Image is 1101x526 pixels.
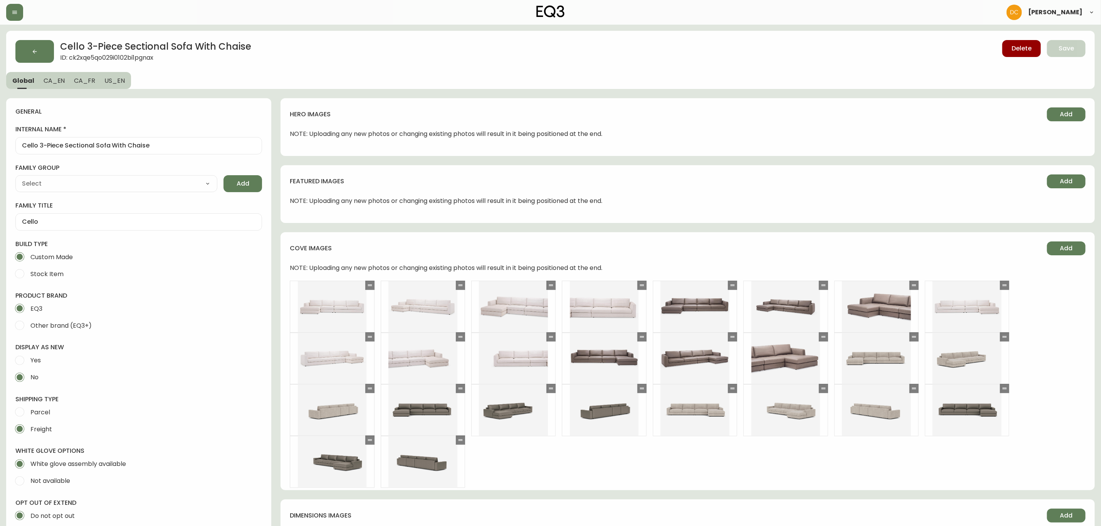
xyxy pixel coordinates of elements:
h4: opt out of extend [15,499,262,507]
button: Add [1047,174,1086,188]
h4: cove images [290,244,1041,253]
span: US_EN [104,77,125,85]
span: Freight [30,425,52,433]
span: Global [12,77,34,85]
button: Add [224,175,262,192]
span: CA_EN [44,77,65,85]
span: [PERSON_NAME] [1028,9,1083,15]
h4: dimensions images [290,511,1041,520]
h4: build type [15,240,262,248]
span: Other brand (EQ3+) [30,322,92,330]
button: Add [1047,107,1086,121]
span: Yes [30,356,41,364]
span: NOTE: Uploading any new photos or changing existing photos will result in it being positioned at ... [290,198,602,204]
button: Add [1047,241,1086,255]
h2: Cello 3-Piece Sectional Sofa With Chaise [60,40,251,54]
button: Add [1047,509,1086,523]
span: Do not opt out [30,512,75,520]
span: No [30,373,39,381]
label: internal name [15,125,262,134]
img: logo [536,5,565,18]
span: Add [1060,177,1073,186]
span: ID: ck2xqe5qo029i0102bi1pgnax [60,54,251,63]
span: Add [237,179,249,188]
span: NOTE: Uploading any new photos or changing existing photos will result in it being positioned at ... [290,265,602,271]
span: NOTE: Uploading any new photos or changing existing photos will result in it being positioned at ... [290,131,602,137]
span: Delete [1012,44,1032,53]
span: Add [1060,511,1073,520]
span: Add [1060,244,1073,253]
img: 7eb451d6983258353faa3212700b340b [1007,5,1022,20]
label: family group [15,164,217,172]
h4: display as new [15,343,262,352]
span: Custom Made [30,253,73,261]
h4: product brand [15,291,262,300]
span: Not available [30,477,70,485]
span: EQ3 [30,305,42,313]
h4: general [15,107,256,116]
button: Delete [1002,40,1041,57]
h4: shipping type [15,395,262,404]
span: Add [1060,110,1073,119]
h4: featured images [290,177,1041,186]
h4: white glove options [15,447,262,455]
span: White glove assembly available [30,460,126,468]
h4: hero images [290,110,1041,119]
label: family title [15,201,262,210]
span: CA_FR [74,77,95,85]
span: Parcel [30,408,50,416]
span: Stock Item [30,270,64,278]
